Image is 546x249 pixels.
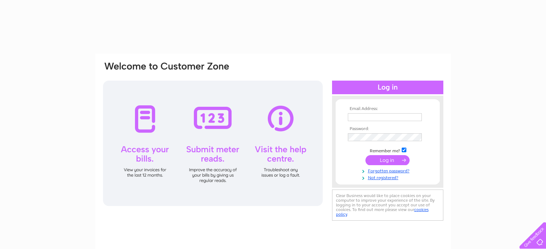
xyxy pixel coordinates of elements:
a: Forgotten password? [348,167,429,174]
th: Password: [346,126,429,131]
a: cookies policy [336,207,429,217]
td: Remember me? [346,147,429,154]
a: Not registered? [348,174,429,181]
input: Submit [365,155,410,165]
th: Email Address: [346,106,429,111]
div: Clear Business would like to place cookies on your computer to improve your experience of the sit... [332,190,443,221]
